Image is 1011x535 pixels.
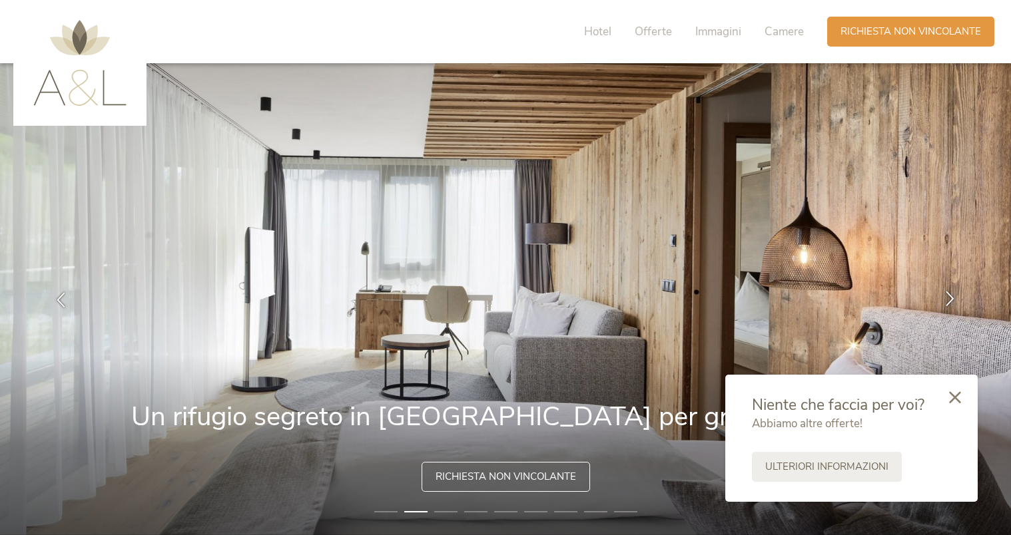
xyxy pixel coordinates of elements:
[752,395,924,415] span: Niente che faccia per voi?
[765,460,888,474] span: Ulteriori informazioni
[765,24,804,39] span: Camere
[584,24,611,39] span: Hotel
[752,452,902,482] a: Ulteriori informazioni
[635,24,672,39] span: Offerte
[33,20,127,106] img: AMONTI & LUNARIS Wellnessresort
[841,25,981,39] span: Richiesta non vincolante
[695,24,741,39] span: Immagini
[752,416,862,431] span: Abbiamo altre offerte!
[436,470,576,484] span: Richiesta non vincolante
